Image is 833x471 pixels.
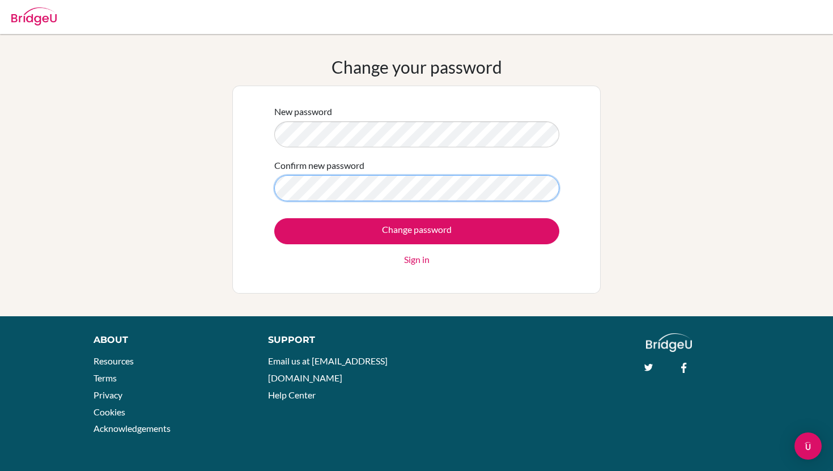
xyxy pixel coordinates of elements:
a: Cookies [93,406,125,417]
a: Help Center [268,389,316,400]
input: Change password [274,218,559,244]
label: New password [274,105,332,118]
a: Resources [93,355,134,366]
label: Confirm new password [274,159,364,172]
a: Terms [93,372,117,383]
a: Sign in [404,253,430,266]
a: Privacy [93,389,122,400]
div: About [93,333,243,347]
div: Open Intercom Messenger [794,432,822,460]
a: Acknowledgements [93,423,171,434]
h1: Change your password [331,57,502,77]
img: Bridge-U [11,7,57,26]
img: logo_white@2x-f4f0deed5e89b7ecb1c2cc34c3e3d731f90f0f143d5ea2071677605dd97b5244.png [646,333,692,352]
a: Email us at [EMAIL_ADDRESS][DOMAIN_NAME] [268,355,388,383]
div: Support [268,333,405,347]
